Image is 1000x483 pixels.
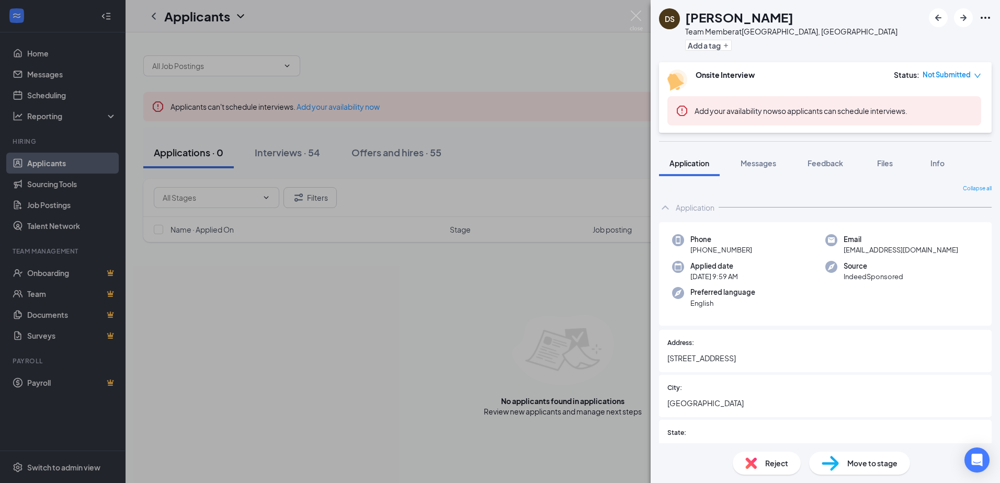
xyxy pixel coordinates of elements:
[690,271,738,282] span: [DATE] 9:59 AM
[690,261,738,271] span: Applied date
[695,106,778,116] button: Add your availability now
[894,70,919,80] div: Status :
[844,271,903,282] span: IndeedSponsored
[667,428,686,438] span: State:
[676,202,714,213] div: Application
[963,185,992,193] span: Collapse all
[690,234,752,245] span: Phone
[690,298,755,308] span: English
[844,234,958,245] span: Email
[667,352,983,364] span: [STREET_ADDRESS]
[930,158,945,168] span: Info
[669,158,709,168] span: Application
[723,42,729,49] svg: Plus
[954,8,973,27] button: ArrowRight
[964,447,990,473] div: Open Intercom Messenger
[667,442,983,454] span: NM
[974,72,981,79] span: down
[696,70,755,79] b: Onsite Interview
[685,8,793,26] h1: [PERSON_NAME]
[932,11,945,24] svg: ArrowLeftNew
[979,11,992,24] svg: Ellipses
[685,26,897,37] div: Team Member at [GEOGRAPHIC_DATA], [GEOGRAPHIC_DATA]
[667,383,682,393] span: City:
[929,8,948,27] button: ArrowLeftNew
[659,201,672,214] svg: ChevronUp
[667,397,983,409] span: [GEOGRAPHIC_DATA]
[667,338,694,348] span: Address:
[665,14,675,24] div: DS
[765,457,788,469] span: Reject
[844,245,958,255] span: [EMAIL_ADDRESS][DOMAIN_NAME]
[957,11,970,24] svg: ArrowRight
[844,261,903,271] span: Source
[690,287,755,297] span: Preferred language
[808,158,843,168] span: Feedback
[877,158,893,168] span: Files
[695,106,907,116] span: so applicants can schedule interviews.
[741,158,776,168] span: Messages
[923,70,971,80] span: Not Submitted
[685,40,732,51] button: PlusAdd a tag
[847,457,897,469] span: Move to stage
[676,105,688,117] svg: Error
[690,245,752,255] span: [PHONE_NUMBER]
